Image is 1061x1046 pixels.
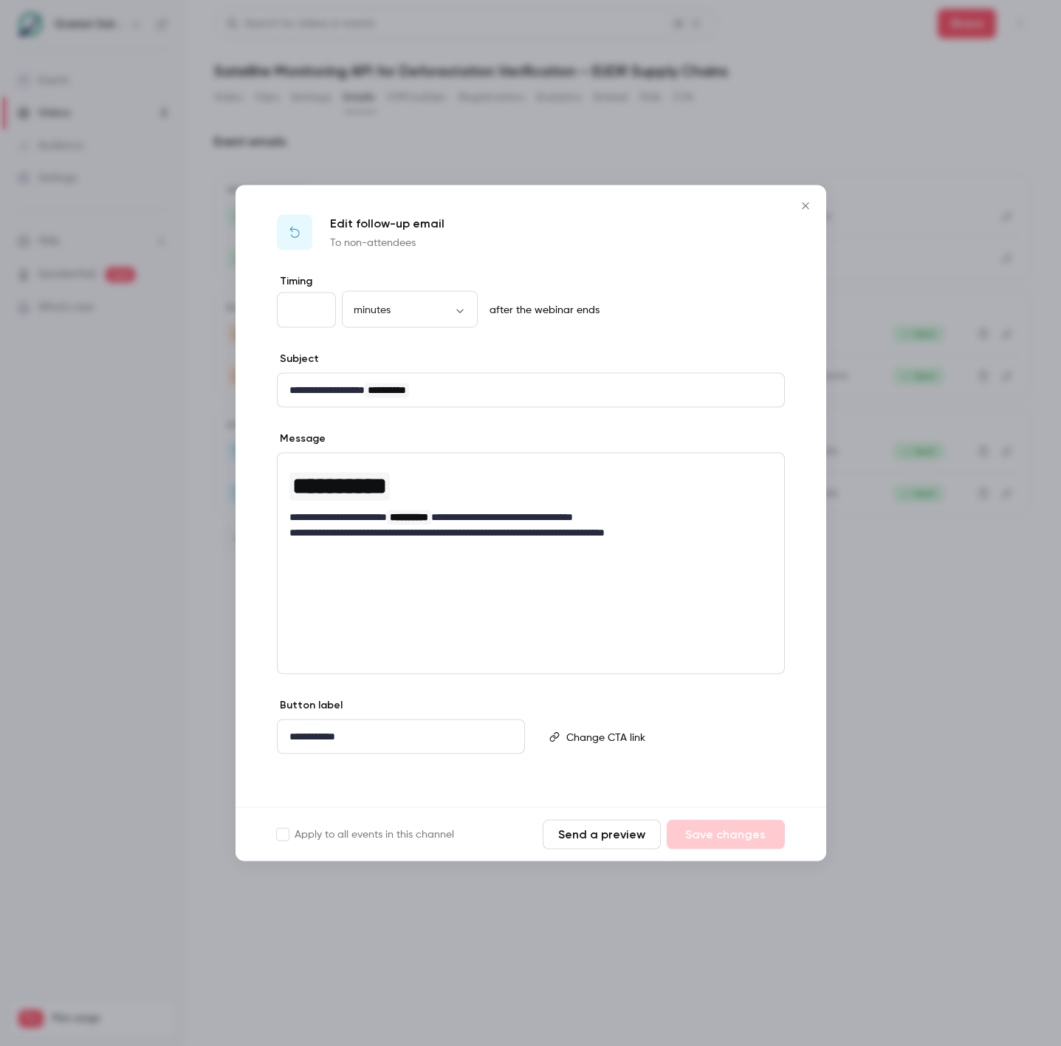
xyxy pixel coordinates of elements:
p: To non-attendees [330,236,444,250]
div: editor [278,374,784,407]
p: after the webinar ends [484,303,600,318]
p: Edit follow-up email [330,215,444,233]
label: Timing [277,274,785,289]
div: editor [560,720,783,754]
label: Subject [277,352,319,366]
button: Send a preview [543,819,661,849]
div: editor [278,454,784,550]
div: editor [278,720,524,753]
div: minutes [342,303,478,318]
button: Close [791,191,820,221]
label: Message [277,431,326,446]
label: Button label [277,698,343,713]
label: Apply to all events in this channel [277,827,454,841]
